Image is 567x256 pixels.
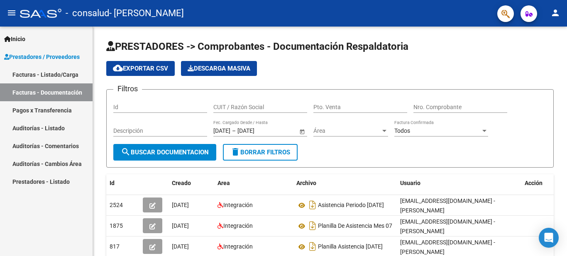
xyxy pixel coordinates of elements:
span: [DATE] [172,202,189,208]
h3: Filtros [113,83,142,95]
span: Buscar Documentacion [121,149,209,156]
span: 1875 [110,222,123,229]
mat-icon: person [550,8,560,18]
span: Descarga Masiva [188,65,250,72]
i: Descargar documento [307,219,318,232]
span: Área [313,127,381,134]
span: PRESTADORES -> Comprobantes - Documentación Respaldatoria [106,41,408,52]
span: Planilla Asistencia [DATE] [318,244,383,250]
div: Open Intercom Messenger [539,228,559,248]
datatable-header-cell: Id [106,174,139,192]
span: [DATE] [172,243,189,250]
mat-icon: delete [230,147,240,157]
span: [DATE] [172,222,189,229]
span: 817 [110,243,120,250]
span: Integración [223,222,253,229]
input: Fecha inicio [213,127,230,134]
span: Usuario [400,180,420,186]
span: Acción [525,180,543,186]
button: Borrar Filtros [223,144,298,161]
datatable-header-cell: Acción [521,174,563,192]
datatable-header-cell: Archivo [293,174,397,192]
button: Exportar CSV [106,61,175,76]
span: Planilla De Asistencia Mes 07 [318,223,392,229]
span: Exportar CSV [113,65,168,72]
datatable-header-cell: Usuario [397,174,521,192]
span: Borrar Filtros [230,149,290,156]
span: [EMAIL_ADDRESS][DOMAIN_NAME] - [PERSON_NAME] [400,239,495,255]
span: Id [110,180,115,186]
span: Todos [394,127,410,134]
span: Prestadores / Proveedores [4,52,80,61]
span: – [232,127,236,134]
app-download-masive: Descarga masiva de comprobantes (adjuntos) [181,61,257,76]
input: Fecha fin [237,127,278,134]
mat-icon: search [121,147,131,157]
span: Area [218,180,230,186]
span: - [PERSON_NAME] [109,4,184,22]
button: Buscar Documentacion [113,144,216,161]
span: [EMAIL_ADDRESS][DOMAIN_NAME] - [PERSON_NAME] [400,197,495,214]
span: Integración [223,202,253,208]
datatable-header-cell: Area [214,174,293,192]
span: Integración [223,243,253,250]
mat-icon: cloud_download [113,63,123,73]
span: 2524 [110,202,123,208]
button: Descarga Masiva [181,61,257,76]
span: Archivo [296,180,316,186]
span: Asistencia Periodo [DATE] [318,202,384,209]
span: [EMAIL_ADDRESS][DOMAIN_NAME] - [PERSON_NAME] [400,218,495,234]
span: Creado [172,180,191,186]
i: Descargar documento [307,240,318,253]
span: Inicio [4,34,25,44]
i: Descargar documento [307,198,318,212]
mat-icon: menu [7,8,17,18]
button: Open calendar [298,127,306,136]
span: - consalud [66,4,109,22]
datatable-header-cell: Creado [169,174,214,192]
